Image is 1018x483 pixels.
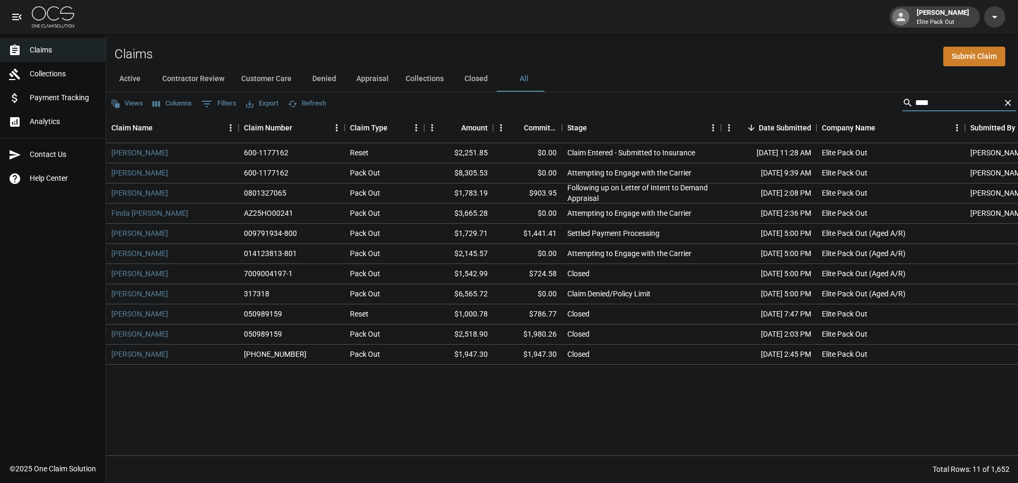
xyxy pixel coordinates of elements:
[493,224,562,244] div: $1,441.41
[721,324,817,345] div: [DATE] 2:03 PM
[424,284,493,304] div: $6,565.72
[822,228,906,239] div: Elite Pack Out (Aged A/R)
[408,120,424,136] button: Menu
[509,120,524,135] button: Sort
[106,113,239,143] div: Claim Name
[1000,95,1016,111] button: Clear
[721,163,817,183] div: [DATE] 9:39 AM
[6,6,28,28] button: open drawer
[721,143,817,163] div: [DATE] 11:28 AM
[108,95,146,112] button: Views
[817,113,965,143] div: Company Name
[30,116,97,127] span: Analytics
[493,113,562,143] div: Committed Amount
[154,66,233,92] button: Contractor Review
[822,288,906,299] div: Elite Pack Out (Aged A/R)
[567,113,587,143] div: Stage
[562,113,721,143] div: Stage
[111,113,153,143] div: Claim Name
[111,349,168,359] a: [PERSON_NAME]
[350,288,380,299] div: Pack Out
[822,168,867,178] div: Elite Pack Out
[424,143,493,163] div: $2,251.85
[244,168,288,178] div: 600-1177162
[493,264,562,284] div: $724.58
[424,183,493,204] div: $1,783.19
[721,113,817,143] div: Date Submitted
[244,309,282,319] div: 050989159
[244,208,293,218] div: AZ25HO00241
[348,66,397,92] button: Appraisal
[493,204,562,224] div: $0.00
[822,329,867,339] div: Elite Pack Out
[902,94,1016,113] div: Search
[493,183,562,204] div: $903.95
[493,143,562,163] div: $0.00
[446,120,461,135] button: Sort
[705,120,721,136] button: Menu
[243,95,281,112] button: Export
[350,147,368,158] div: Reset
[111,309,168,319] a: [PERSON_NAME]
[350,228,380,239] div: Pack Out
[199,95,239,112] button: Show filters
[567,309,590,319] div: Closed
[822,248,906,259] div: Elite Pack Out (Aged A/R)
[350,113,388,143] div: Claim Type
[567,208,691,218] div: Attempting to Engage with the Carrier
[721,244,817,264] div: [DATE] 5:00 PM
[567,349,590,359] div: Closed
[567,288,651,299] div: Claim Denied/Policy Limit
[106,66,1018,92] div: dynamic tabs
[587,120,602,135] button: Sort
[111,228,168,239] a: [PERSON_NAME]
[30,173,97,184] span: Help Center
[943,47,1005,66] a: Submit Claim
[111,288,168,299] a: [PERSON_NAME]
[822,188,867,198] div: Elite Pack Out
[397,66,452,92] button: Collections
[493,284,562,304] div: $0.00
[115,47,153,62] h2: Claims
[822,113,875,143] div: Company Name
[917,18,969,27] p: Elite Pack Out
[350,208,380,218] div: Pack Out
[721,284,817,304] div: [DATE] 5:00 PM
[500,66,548,92] button: All
[285,95,329,112] button: Refresh
[350,268,380,279] div: Pack Out
[721,183,817,204] div: [DATE] 2:08 PM
[244,248,297,259] div: 014123813-801
[111,147,168,158] a: [PERSON_NAME]
[424,113,493,143] div: Amount
[424,244,493,264] div: $2,145.57
[244,147,288,158] div: 600-1177162
[111,329,168,339] a: [PERSON_NAME]
[970,113,1015,143] div: Submitted By
[721,304,817,324] div: [DATE] 7:47 PM
[424,345,493,365] div: $1,947.30
[30,149,97,160] span: Contact Us
[244,228,297,239] div: 009791934-800
[567,228,660,239] div: Settled Payment Processing
[244,113,292,143] div: Claim Number
[424,324,493,345] div: $2,518.90
[949,120,965,136] button: Menu
[30,92,97,103] span: Payment Tracking
[567,248,691,259] div: Attempting to Engage with the Carrier
[424,204,493,224] div: $3,665.28
[567,182,716,204] div: Following up on Letter of Intent to Demand Appraisal
[567,268,590,279] div: Closed
[493,163,562,183] div: $0.00
[345,113,424,143] div: Claim Type
[233,66,300,92] button: Customer Care
[567,168,691,178] div: Attempting to Engage with the Carrier
[244,288,269,299] div: 317318
[111,168,168,178] a: [PERSON_NAME]
[567,147,695,158] div: Claim Entered - Submitted to Insurance
[30,45,97,56] span: Claims
[106,66,154,92] button: Active
[244,329,282,339] div: 050989159
[822,147,867,158] div: Elite Pack Out
[244,188,286,198] div: 0801327065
